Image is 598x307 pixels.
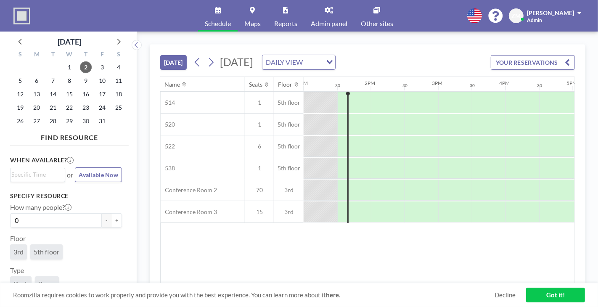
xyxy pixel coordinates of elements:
img: organization-logo [13,8,30,24]
label: How many people? [10,203,71,212]
div: 4PM [499,80,510,86]
span: 520 [161,121,175,128]
div: Search for option [262,55,335,69]
span: Friday, October 31, 2025 [96,115,108,127]
span: Thursday, October 23, 2025 [80,102,92,114]
span: 3rd [13,248,24,256]
a: here. [326,291,340,299]
span: Tuesday, October 7, 2025 [47,75,59,87]
div: 30 [537,83,542,88]
span: Maps [244,20,261,27]
span: Sunday, October 19, 2025 [14,102,26,114]
span: 5th floor [274,143,304,150]
span: 5th floor [274,164,304,172]
span: Saturday, October 11, 2025 [113,75,124,87]
span: 6 [245,143,274,150]
h4: FIND RESOURCE [10,130,129,142]
span: 538 [161,164,175,172]
span: Available Now [79,171,118,178]
span: Tuesday, October 14, 2025 [47,88,59,100]
div: W [61,50,78,61]
span: 1 [245,164,274,172]
span: 3rd [274,208,304,216]
span: Monday, October 20, 2025 [31,102,42,114]
div: 3PM [432,80,442,86]
span: Friday, October 3, 2025 [96,61,108,73]
div: [DATE] [58,36,81,48]
span: Wednesday, October 22, 2025 [64,102,75,114]
span: Wednesday, October 8, 2025 [64,75,75,87]
h3: Specify resource [10,192,122,200]
div: T [77,50,94,61]
span: 514 [161,99,175,106]
span: Thursday, October 2, 2025 [80,61,92,73]
button: + [112,213,122,228]
span: Admin panel [311,20,347,27]
span: Thursday, October 9, 2025 [80,75,92,87]
div: Seats [249,81,263,88]
span: Monday, October 27, 2025 [31,115,42,127]
div: F [94,50,110,61]
button: Available Now [75,167,122,182]
span: Tuesday, October 21, 2025 [47,102,59,114]
div: 30 [402,83,407,88]
span: 70 [245,186,274,194]
span: 5th floor [34,248,59,256]
button: - [102,213,112,228]
span: ZM [512,12,521,20]
span: Other sites [361,20,393,27]
div: 5PM [566,80,577,86]
span: Saturday, October 18, 2025 [113,88,124,100]
span: Sunday, October 5, 2025 [14,75,26,87]
label: Type [10,266,24,275]
span: Monday, October 13, 2025 [31,88,42,100]
span: [PERSON_NAME] [527,9,574,16]
div: T [45,50,61,61]
span: 1 [245,121,274,128]
span: Wednesday, October 29, 2025 [64,115,75,127]
span: [DATE] [220,56,253,68]
span: 5th floor [274,121,304,128]
span: Roomzilla requires cookies to work properly and provide you with the best experience. You can lea... [13,291,495,299]
span: DAILY VIEW [264,57,304,68]
span: Wednesday, October 1, 2025 [64,61,75,73]
span: Conference Room 2 [161,186,217,194]
span: 15 [245,208,274,216]
div: S [110,50,127,61]
div: 30 [335,83,340,88]
span: Desk [13,280,28,288]
span: Reports [274,20,297,27]
div: Name [165,81,180,88]
button: YOUR RESERVATIONS [491,55,575,70]
span: Friday, October 17, 2025 [96,88,108,100]
span: 3rd [274,186,304,194]
span: Saturday, October 4, 2025 [113,61,124,73]
input: Search for option [11,170,60,179]
span: Monday, October 6, 2025 [31,75,42,87]
span: Friday, October 10, 2025 [96,75,108,87]
div: M [29,50,45,61]
span: Saturday, October 25, 2025 [113,102,124,114]
span: or [67,171,73,179]
span: Tuesday, October 28, 2025 [47,115,59,127]
span: Room [38,280,56,288]
input: Search for option [305,57,321,68]
span: Sunday, October 12, 2025 [14,88,26,100]
span: Admin [527,17,542,23]
span: Sunday, October 26, 2025 [14,115,26,127]
div: S [12,50,29,61]
a: Got it! [526,288,585,302]
div: 30 [470,83,475,88]
span: Thursday, October 16, 2025 [80,88,92,100]
div: Search for option [11,168,65,181]
span: Wednesday, October 15, 2025 [64,88,75,100]
span: 1 [245,99,274,106]
span: 5th floor [274,99,304,106]
button: [DATE] [160,55,187,70]
span: Friday, October 24, 2025 [96,102,108,114]
span: Schedule [205,20,231,27]
label: Floor [10,234,26,243]
div: Floor [278,81,293,88]
a: Decline [495,291,516,299]
div: 2PM [365,80,375,86]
